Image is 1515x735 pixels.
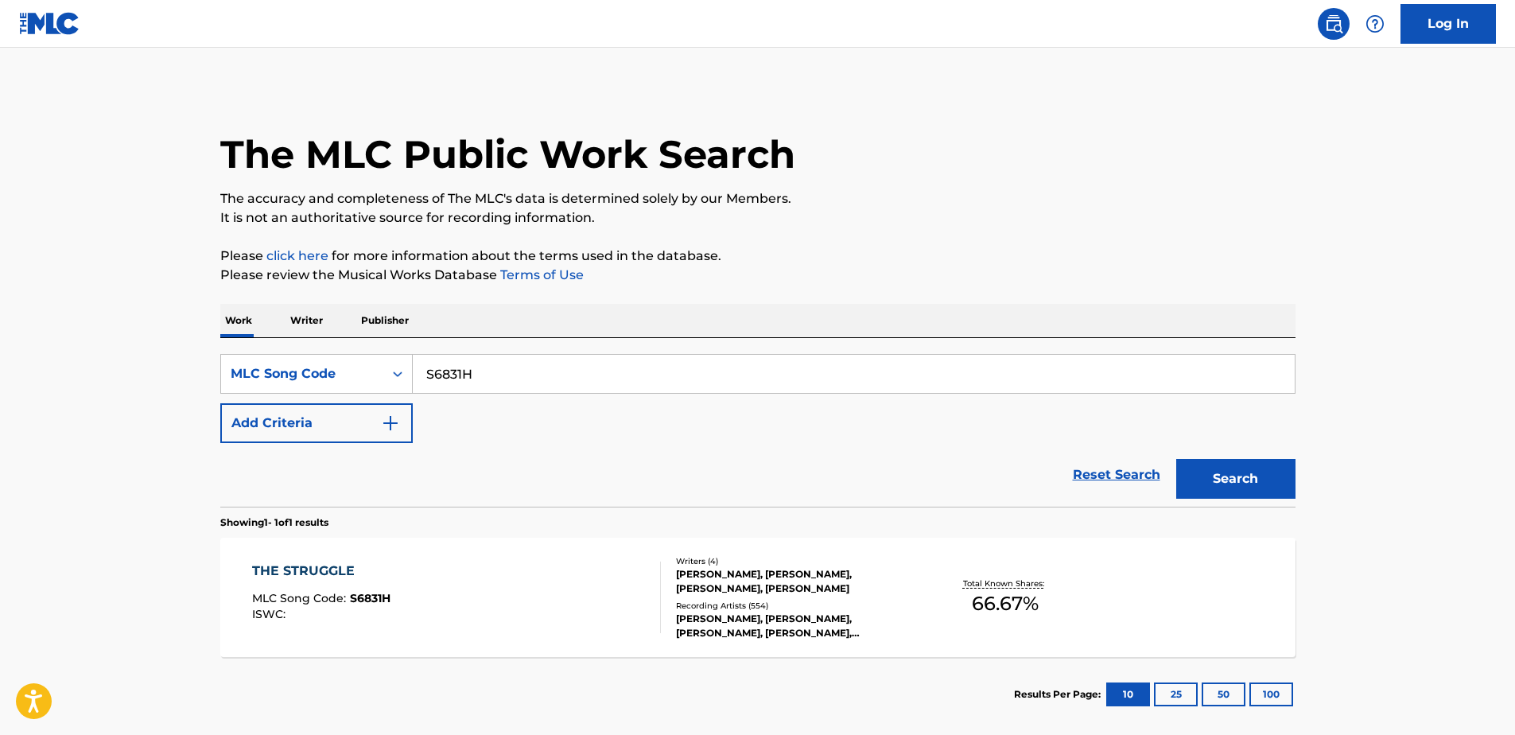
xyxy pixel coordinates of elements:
[252,562,390,581] div: THE STRUGGLE
[1154,682,1198,706] button: 25
[963,577,1048,589] p: Total Known Shares:
[220,130,795,178] h1: The MLC Public Work Search
[1106,682,1150,706] button: 10
[1014,687,1105,702] p: Results Per Page:
[381,414,400,433] img: 9d2ae6d4665cec9f34b9.svg
[252,591,350,605] span: MLC Song Code :
[220,247,1296,266] p: Please for more information about the terms used in the database.
[1176,459,1296,499] button: Search
[497,267,584,282] a: Terms of Use
[220,304,257,337] p: Work
[1324,14,1343,33] img: search
[1065,457,1168,492] a: Reset Search
[220,538,1296,657] a: THE STRUGGLEMLC Song Code:S6831HISWC:Writers (4)[PERSON_NAME], [PERSON_NAME], [PERSON_NAME], [PER...
[356,304,414,337] p: Publisher
[220,266,1296,285] p: Please review the Musical Works Database
[676,555,916,567] div: Writers ( 4 )
[220,189,1296,208] p: The accuracy and completeness of The MLC's data is determined solely by our Members.
[972,589,1039,618] span: 66.67 %
[19,12,80,35] img: MLC Logo
[231,364,374,383] div: MLC Song Code
[676,612,916,640] div: [PERSON_NAME], [PERSON_NAME], [PERSON_NAME], [PERSON_NAME], [PERSON_NAME], [PERSON_NAME], VARIOUS...
[266,248,328,263] a: click here
[676,600,916,612] div: Recording Artists ( 554 )
[286,304,328,337] p: Writer
[1359,8,1391,40] div: Help
[220,208,1296,227] p: It is not an authoritative source for recording information.
[1249,682,1293,706] button: 100
[220,354,1296,507] form: Search Form
[1318,8,1350,40] a: Public Search
[1400,4,1496,44] a: Log In
[1365,14,1385,33] img: help
[252,607,289,621] span: ISWC :
[220,403,413,443] button: Add Criteria
[350,591,390,605] span: S6831H
[1202,682,1245,706] button: 50
[676,567,916,596] div: [PERSON_NAME], [PERSON_NAME], [PERSON_NAME], [PERSON_NAME]
[220,515,328,530] p: Showing 1 - 1 of 1 results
